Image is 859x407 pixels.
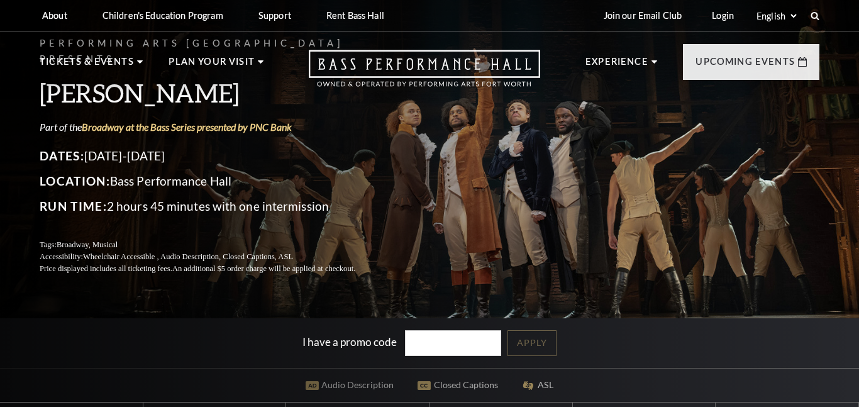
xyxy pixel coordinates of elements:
span: Location: [40,174,110,188]
p: Rent Bass Hall [326,10,384,21]
p: 2 hours 45 minutes with one intermission [40,196,385,216]
p: Price displayed includes all ticketing fees. [40,263,385,275]
p: About [42,10,67,21]
p: Support [258,10,291,21]
p: Accessibility: [40,251,385,263]
span: Dates: [40,148,84,163]
span: An additional $5 order charge will be applied at checkout. [172,264,355,273]
p: Part of the [40,120,385,134]
p: Tickets & Events [40,54,134,77]
p: Tags: [40,239,385,251]
select: Select: [754,10,799,22]
p: Plan Your Visit [169,54,255,77]
p: Children's Education Program [103,10,223,21]
label: I have a promo code [302,335,397,348]
a: Broadway at the Bass Series presented by PNC Bank [82,121,292,133]
p: [DATE]-[DATE] [40,146,385,166]
span: Run Time: [40,199,107,213]
span: Broadway, Musical [57,240,118,249]
span: Wheelchair Accessible , Audio Description, Closed Captions, ASL [83,252,293,261]
p: Upcoming Events [696,54,795,77]
p: Experience [585,54,648,77]
p: Bass Performance Hall [40,171,385,191]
